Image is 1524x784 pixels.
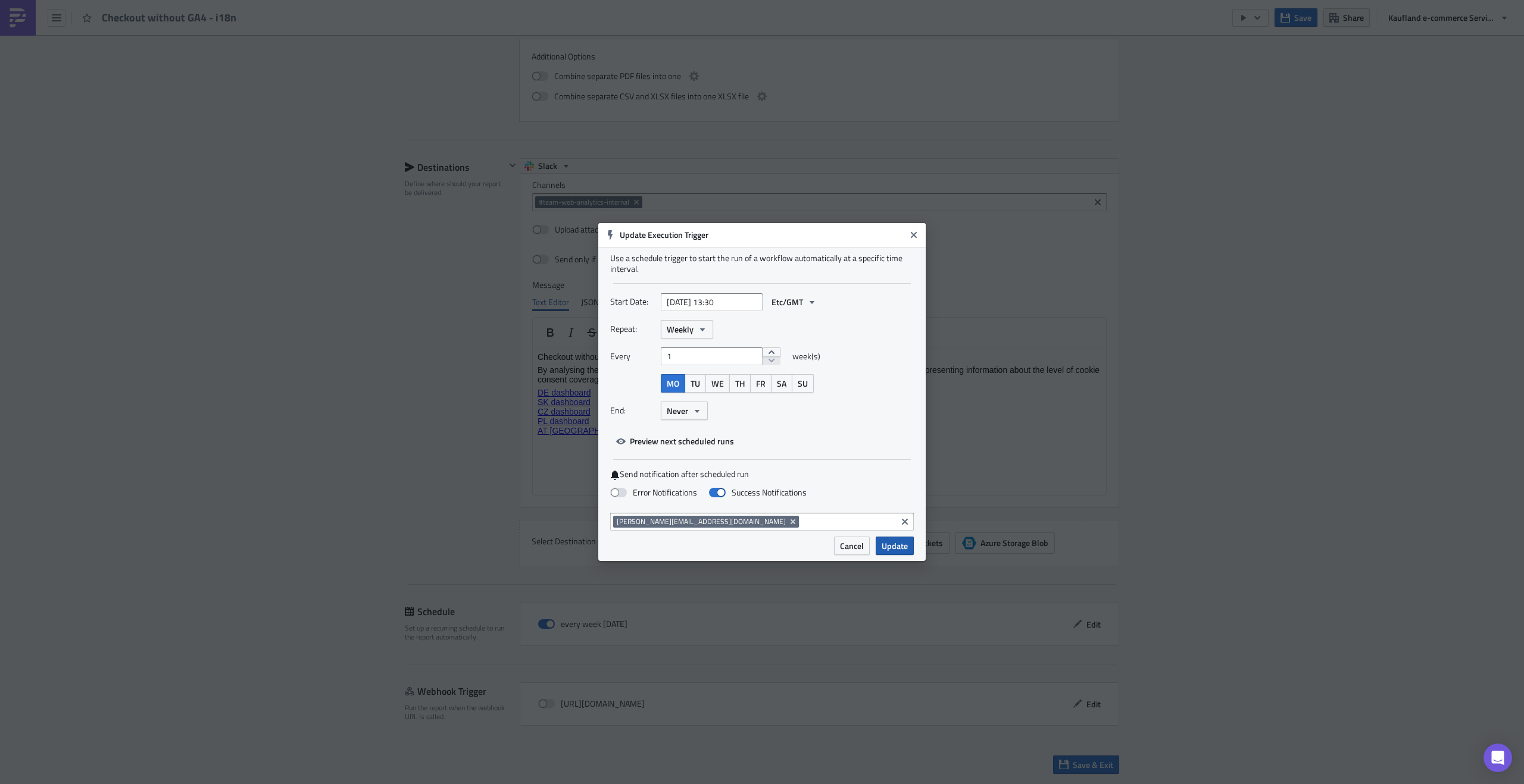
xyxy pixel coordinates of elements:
span: Etc/GMT [772,296,803,308]
button: decrement [763,356,780,366]
span: Never [667,404,688,417]
button: TU [685,374,706,393]
button: Close [905,226,923,244]
span: [PERSON_NAME][EMAIL_ADDRESS][DOMAIN_NAME] [617,517,786,526]
button: increment [763,347,780,357]
button: Never [661,402,708,420]
p: By analysing the user purchase data stored in both our data warehouse and GA4 data, this dashboar... [5,18,569,37]
a: DE dashboard [5,40,58,50]
button: Etc/GMT [766,293,823,311]
button: SA [771,374,792,393]
button: SU [792,374,814,393]
div: Open Intercom Messenger [1484,744,1512,772]
button: Remove Tag [788,516,799,528]
button: Clear selected items [898,515,912,529]
button: Cancel [834,537,870,555]
span: TU [691,377,700,390]
input: YYYY-MM-DD HH:mm [661,293,763,311]
span: FR [756,377,766,390]
button: FR [750,374,772,393]
span: SA [777,377,786,390]
span: SU [798,377,808,390]
label: Send notification after scheduled run [610,469,914,480]
label: Start Date: [610,293,655,311]
span: Weekly [667,323,694,335]
span: WE [711,377,724,390]
a: AT [GEOGRAPHIC_DATA] [5,79,104,88]
h6: Update Execution Trigger [620,230,905,240]
label: Repeat: [610,320,655,338]
p: Checkout without GA4 for DE and SK storefront [5,5,569,14]
a: PL dashboard [5,69,57,79]
body: Rich Text Area. Press ALT-0 for help. [5,5,569,88]
span: TH [735,377,745,390]
label: Every [610,347,655,365]
label: Error Notifications [610,487,697,498]
span: week(s) [792,347,820,365]
span: MO [667,377,679,390]
button: WE [705,374,730,393]
button: TH [729,374,751,393]
button: Update [876,537,914,555]
button: MO [661,374,685,393]
span: Cancel [840,540,864,552]
div: Use a schedule trigger to start the run of a workflow automatically at a specific time interval. [610,253,914,274]
button: Weekly [661,320,713,338]
label: Success Notifications [709,487,807,498]
span: Preview next scheduled runs [630,435,734,447]
a: CZ dashboard [5,59,58,69]
label: End: [610,402,655,419]
button: Preview next scheduled runs [610,432,740,450]
span: Update [882,540,908,552]
a: SK dashboard [5,50,58,59]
